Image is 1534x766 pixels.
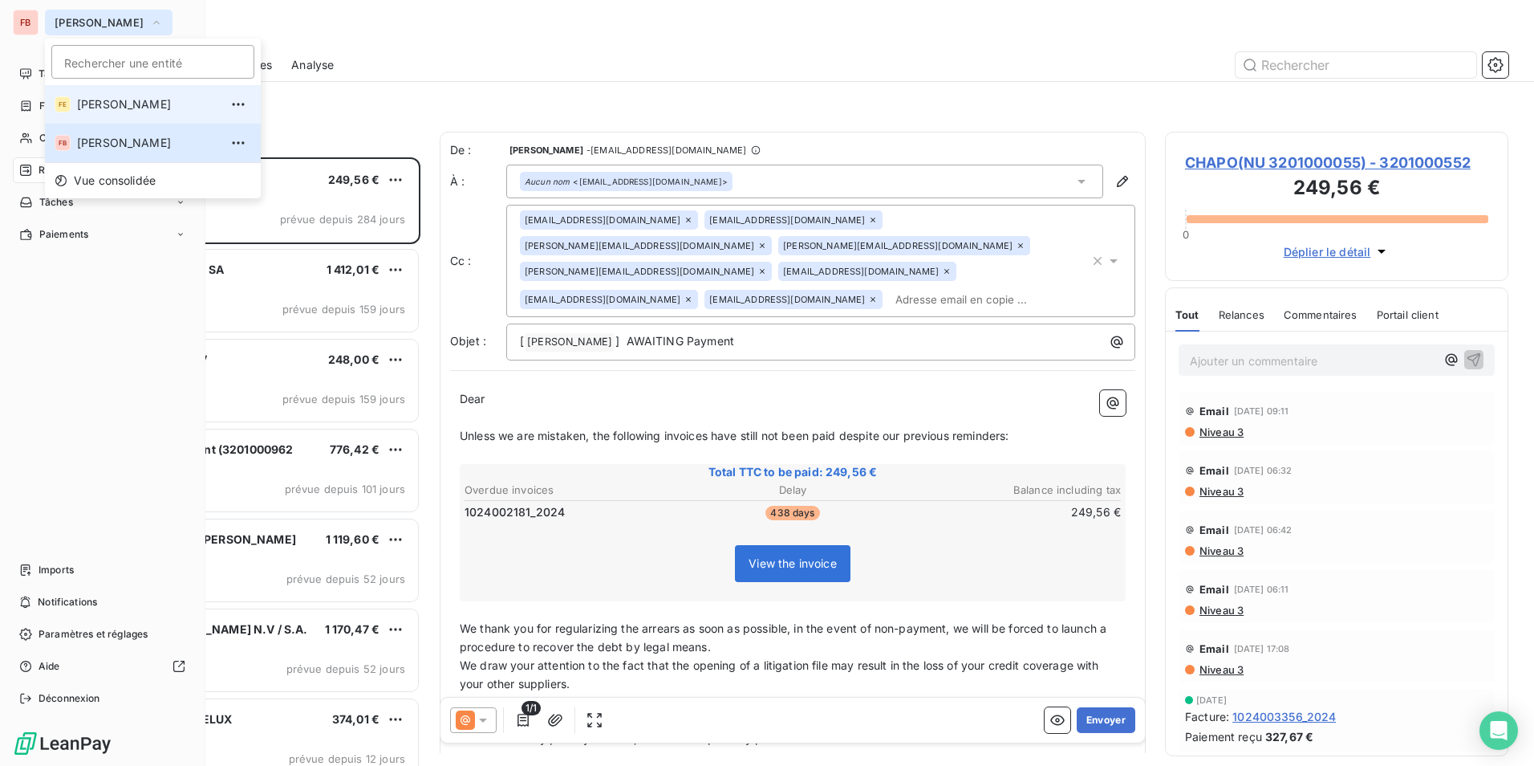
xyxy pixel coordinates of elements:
span: Email [1199,583,1229,596]
span: Déconnexion [39,691,100,706]
span: CHAPO(NU 3201000055) - 3201000552 [1185,152,1488,173]
span: Unless we are mistaken, the following invoices have still not been paid despite our previous remi... [460,429,1008,442]
span: Email [1199,405,1229,418]
span: 1/1 [521,701,541,715]
span: DADDY [PERSON_NAME] N.V / S.A. [113,622,308,636]
span: [EMAIL_ADDRESS][DOMAIN_NAME] [709,215,865,225]
span: Tableau de bord [39,67,113,81]
span: [DATE] 06:42 [1234,525,1293,535]
span: - [EMAIL_ADDRESS][DOMAIN_NAME] [586,145,746,155]
span: Facture : [1185,708,1229,725]
div: FB [13,10,39,35]
span: Tâches [39,195,73,210]
span: Niveau 3 [1198,485,1244,498]
span: [PERSON_NAME] [77,135,219,151]
span: 1 119,60 € [326,532,380,546]
span: [DATE] [1196,695,1227,705]
span: [PERSON_NAME][EMAIL_ADDRESS][DOMAIN_NAME] [525,267,754,276]
span: Niveau 3 [1198,426,1244,438]
input: Rechercher [1236,52,1476,78]
span: [PERSON_NAME][EMAIL_ADDRESS][DOMAIN_NAME] [783,241,1013,251]
span: Email [1199,642,1229,655]
em: Aucun nom [525,176,570,187]
span: Notifications [38,595,97,609]
span: Vue consolidée [74,173,156,189]
span: prévue depuis 101 jours [285,483,405,495]
img: Logo LeanPay [13,731,112,756]
input: Adresse email en copie ... [889,287,1074,312]
input: placeholder [51,45,254,79]
span: Déplier le détail [1284,243,1371,260]
span: [PERSON_NAME] [77,96,219,112]
span: [PERSON_NAME] [509,145,583,155]
span: Portail client [1377,308,1439,321]
span: Niveau 3 [1198,663,1244,676]
span: [PERSON_NAME] [55,16,144,29]
div: Open Intercom Messenger [1479,711,1518,750]
button: Envoyer [1077,707,1135,733]
span: 776,42 € [330,442,379,456]
span: Paiement reçu [1185,728,1262,745]
span: 1 170,47 € [325,622,380,636]
span: Clients [39,131,71,145]
span: View the invoice [749,556,836,570]
span: [EMAIL_ADDRESS][DOMAIN_NAME] [709,295,865,304]
div: FB [55,135,71,151]
span: 1024002181_2024 [465,504,565,520]
span: Objet : [450,334,486,348]
span: prévue depuis 159 jours [282,303,405,316]
span: prévue depuis 159 jours [282,393,405,405]
span: [EMAIL_ADDRESS][DOMAIN_NAME] [525,215,680,225]
span: [ [520,334,524,348]
span: Tout [1175,308,1199,321]
span: 1024003356_2024 [1232,708,1336,725]
span: 0 [1183,228,1189,241]
span: Relances [1219,308,1264,321]
button: Déplier le détail [1279,242,1395,261]
span: We draw your attention to the fact that the opening of a litigation file may result in the loss o... [460,658,1102,691]
span: Paramètres et réglages [39,627,148,642]
span: Commentaires [1284,308,1357,321]
span: De : [450,142,506,158]
span: Total TTC to be paid: 249,56 € [462,464,1123,480]
span: 1 412,01 € [327,263,380,276]
span: [DATE] 09:11 [1234,406,1289,416]
div: grid [77,157,420,766]
span: Relances [39,163,81,177]
div: FE [55,96,71,112]
label: À : [450,173,506,189]
span: prévue depuis 52 jours [286,662,405,675]
span: Dear [460,392,485,405]
span: prévue depuis 12 jours [289,752,405,765]
span: ] AWAITING Payment [615,334,734,348]
h3: 249,56 € [1185,173,1488,206]
span: [EMAIL_ADDRESS][DOMAIN_NAME] [525,295,680,304]
span: We thank you for regularizing the arrears as soon as possible, in the event of non-payment, we wi... [460,621,1110,654]
span: Niveau 3 [1198,544,1244,557]
span: 438 days [765,506,819,520]
span: 249,56 € [328,173,379,186]
label: Cc : [450,253,506,269]
span: Imports [39,563,74,577]
th: Overdue invoices [464,482,682,499]
span: Niveau 3 [1198,604,1244,617]
span: Factures [39,99,80,113]
span: Aide [39,659,60,674]
th: Balance including tax [903,482,1122,499]
span: [DATE] 06:32 [1234,466,1293,475]
div: <[EMAIL_ADDRESS][DOMAIN_NAME]> [525,176,728,187]
span: [PERSON_NAME][EMAIL_ADDRESS][DOMAIN_NAME] [525,241,754,251]
span: [DATE] 06:11 [1234,585,1289,594]
th: Delay [684,482,902,499]
span: Paiements [39,227,88,242]
span: 248,00 € [328,352,379,366]
span: [PERSON_NAME] [525,333,615,352]
span: [DATE] 17:08 [1234,644,1290,654]
span: Email [1199,524,1229,536]
span: Email [1199,464,1229,477]
span: [EMAIL_ADDRESS][DOMAIN_NAME] [783,267,939,276]
span: 327,67 € [1265,728,1313,745]
span: Analyse [291,57,334,73]
span: prévue depuis 284 jours [280,213,405,226]
a: Aide [13,654,192,679]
